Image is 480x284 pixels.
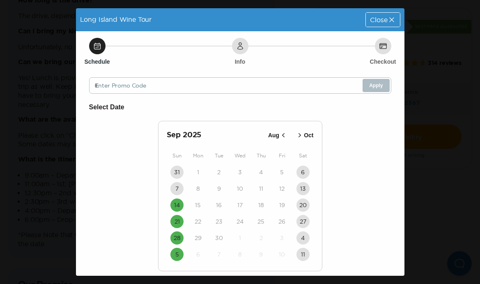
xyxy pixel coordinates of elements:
[217,168,220,176] time: 2
[280,168,284,176] time: 5
[216,217,223,226] time: 23
[212,166,225,179] button: 2
[212,199,225,212] button: 16
[89,102,391,113] h6: Select Date
[296,199,310,212] button: 20
[276,199,289,212] button: 19
[271,151,292,161] div: Fri
[280,234,284,242] time: 3
[175,185,179,193] time: 7
[260,234,263,242] time: 2
[255,199,268,212] button: 18
[276,166,289,179] button: 5
[167,129,266,141] h2: Sep 2025
[237,217,243,226] time: 24
[212,231,225,245] button: 30
[233,215,246,228] button: 24
[255,215,268,228] button: 25
[278,217,285,226] time: 26
[233,199,246,212] button: 17
[296,215,310,228] button: 27
[80,16,152,23] span: Long Island Wine Tour
[196,250,200,259] time: 6
[191,231,204,245] button: 29
[233,182,246,195] button: 10
[237,201,243,209] time: 17
[216,201,222,209] time: 16
[167,151,188,161] div: Sun
[300,185,306,193] time: 13
[279,201,285,209] time: 19
[255,248,268,261] button: 9
[233,231,246,245] button: 1
[268,131,279,140] p: Aug
[279,250,285,259] time: 10
[300,217,306,226] time: 27
[276,182,289,195] button: 12
[196,185,200,193] time: 8
[191,248,204,261] button: 6
[276,215,289,228] button: 26
[259,168,263,176] time: 4
[235,58,246,66] h6: Info
[370,16,387,23] span: Close
[191,199,204,212] button: 15
[230,151,250,161] div: Wed
[304,131,313,140] p: Oct
[209,151,230,161] div: Tue
[370,58,396,66] h6: Checkout
[175,250,179,259] time: 5
[250,151,271,161] div: Thu
[217,185,221,193] time: 9
[259,185,263,193] time: 11
[174,201,180,209] time: 14
[174,168,180,176] time: 31
[276,231,289,245] button: 3
[301,168,305,176] time: 6
[191,215,204,228] button: 22
[301,234,305,242] time: 4
[195,234,202,242] time: 29
[212,182,225,195] button: 9
[237,185,243,193] time: 10
[296,231,310,245] button: 4
[276,248,289,261] button: 10
[212,248,225,261] button: 7
[212,215,225,228] button: 23
[238,250,242,259] time: 8
[296,166,310,179] button: 6
[191,166,204,179] button: 1
[255,182,268,195] button: 11
[239,234,241,242] time: 1
[293,129,316,142] button: Oct
[197,168,199,176] time: 1
[175,217,180,226] time: 21
[292,151,313,161] div: Sat
[170,166,184,179] button: 31
[296,248,310,261] button: 11
[266,129,290,142] button: Aug
[255,231,268,245] button: 2
[217,250,220,259] time: 7
[233,166,246,179] button: 3
[238,168,242,176] time: 3
[255,166,268,179] button: 4
[195,201,201,209] time: 15
[170,199,184,212] button: 14
[301,250,305,259] time: 11
[233,248,246,261] button: 8
[279,185,285,193] time: 12
[259,250,263,259] time: 9
[174,234,181,242] time: 28
[258,201,264,209] time: 18
[188,151,209,161] div: Mon
[84,58,110,66] h6: Schedule
[170,215,184,228] button: 21
[257,217,264,226] time: 25
[195,217,201,226] time: 22
[170,182,184,195] button: 7
[215,234,223,242] time: 30
[296,182,310,195] button: 13
[191,182,204,195] button: 8
[170,248,184,261] button: 5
